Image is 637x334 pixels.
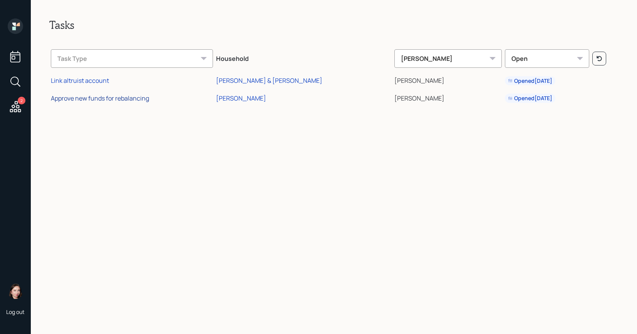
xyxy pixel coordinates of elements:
[18,97,25,104] div: 2
[505,49,589,68] div: Open
[6,308,25,316] div: Log out
[393,88,503,106] td: [PERSON_NAME]
[508,77,552,85] div: Opened [DATE]
[51,76,109,85] div: Link altruist account
[51,49,213,68] div: Task Type
[216,76,322,85] div: [PERSON_NAME] & [PERSON_NAME]
[8,284,23,299] img: aleksandra-headshot.png
[508,94,552,102] div: Opened [DATE]
[215,44,393,71] th: Household
[49,18,619,32] h2: Tasks
[394,49,502,68] div: [PERSON_NAME]
[51,94,149,102] div: Approve new funds for rebalancing
[216,94,266,102] div: [PERSON_NAME]
[393,71,503,89] td: [PERSON_NAME]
